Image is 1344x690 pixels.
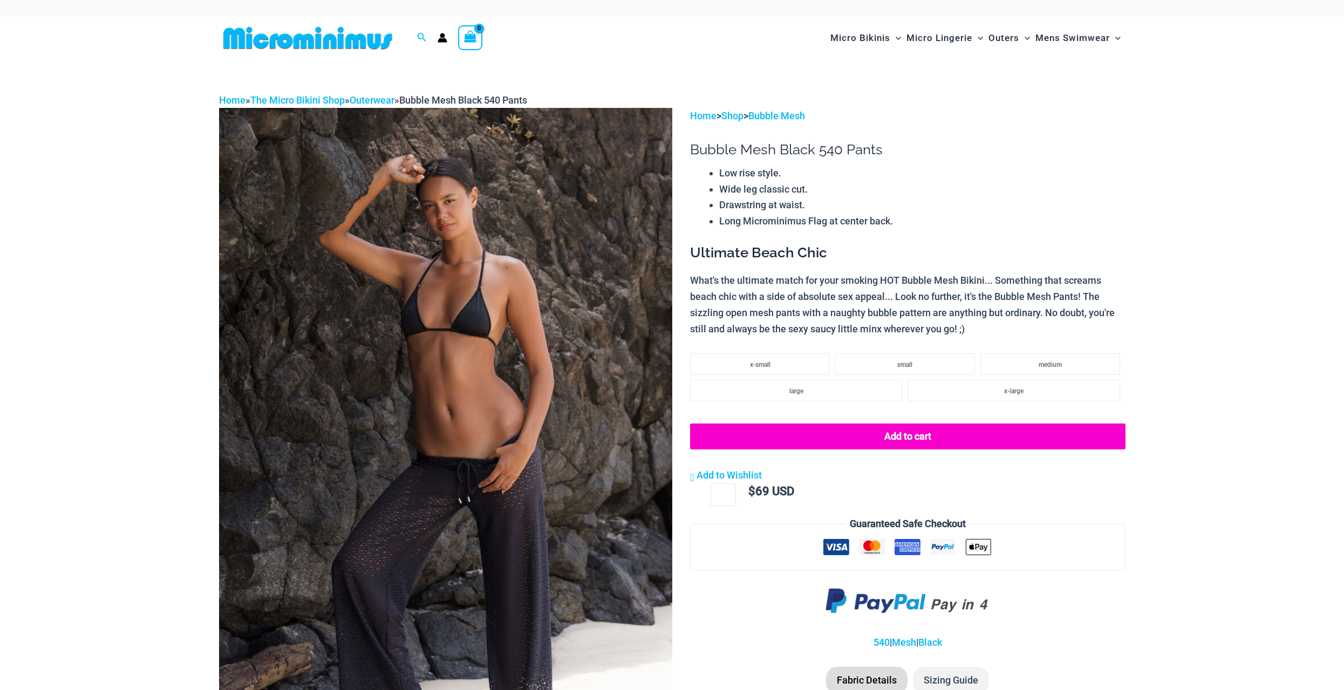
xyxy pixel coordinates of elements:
span: Add to Wishlist [697,469,762,481]
p: | | [690,634,1125,651]
a: Outerwear [350,94,394,106]
h3: Ultimate Beach Chic [690,244,1125,262]
p: What's the ultimate match for your smoking HOT Bubble Mesh Bikini... Something that screams beach... [690,272,1125,337]
li: x-small [690,353,830,375]
a: Search icon link [417,31,427,45]
span: $ [748,484,755,498]
a: Shop [721,110,743,121]
button: Add to cart [690,423,1125,449]
a: Micro LingerieMenu ToggleMenu Toggle [904,22,986,54]
span: Menu Toggle [972,24,983,52]
input: Product quantity [711,483,736,506]
p: > > [690,108,1125,124]
legend: Guaranteed Safe Checkout [845,516,970,532]
nav: Site Navigation [826,20,1125,56]
a: Micro BikinisMenu ToggleMenu Toggle [828,22,904,54]
a: Black [918,637,942,648]
a: View Shopping Cart, empty [458,25,483,50]
img: MM SHOP LOGO FLAT [219,26,397,50]
a: Bubble Mesh [748,110,805,121]
span: small [897,361,912,368]
span: x-small [750,361,770,368]
a: Add to Wishlist [690,467,762,483]
a: Account icon link [438,33,447,43]
span: Mens Swimwear [1035,24,1110,52]
li: Wide leg classic cut. [719,181,1125,197]
li: Drawstring at waist. [719,197,1125,213]
span: Micro Lingerie [906,24,972,52]
a: Home [219,94,245,106]
span: large [789,387,803,395]
span: x-large [1004,387,1024,395]
li: Low rise style. [719,165,1125,181]
bdi: 69 USD [748,484,794,498]
span: medium [1039,361,1062,368]
a: The Micro Bikini Shop [250,94,345,106]
li: x-large [908,380,1120,401]
a: Mesh [892,637,916,648]
li: large [690,380,902,401]
a: OutersMenu ToggleMenu Toggle [986,22,1033,54]
span: Menu Toggle [1019,24,1030,52]
li: medium [980,353,1120,375]
span: Outers [988,24,1019,52]
li: Long Microminimus Flag at center back. [719,213,1125,229]
h1: Bubble Mesh Black 540 Pants [690,141,1125,158]
span: Bubble Mesh Black 540 Pants [399,94,527,106]
span: Micro Bikinis [830,24,890,52]
span: Menu Toggle [890,24,901,52]
span: » » » [219,94,527,106]
span: Menu Toggle [1110,24,1121,52]
a: Mens SwimwearMenu ToggleMenu Toggle [1033,22,1123,54]
li: small [835,353,975,375]
a: Home [690,110,717,121]
a: 540 [874,637,890,648]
